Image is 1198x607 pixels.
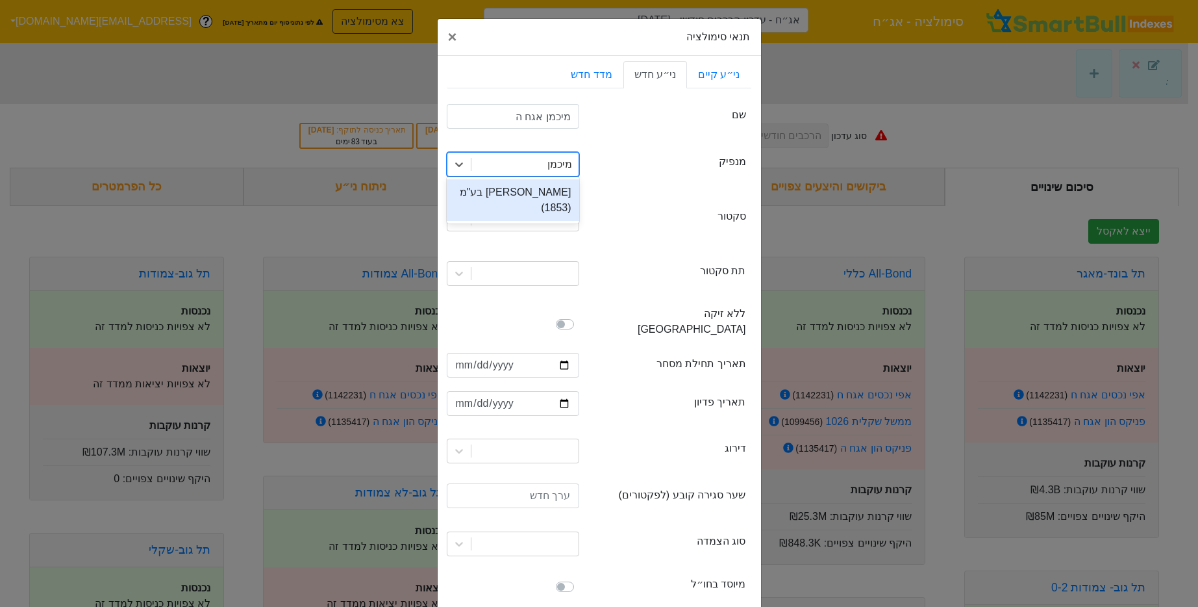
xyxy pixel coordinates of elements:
label: סקטור [718,209,746,224]
div: [PERSON_NAME] בע"מ (1853) [447,179,579,221]
a: מדד חדש [560,61,623,88]
input: ערך חדש [447,484,579,508]
label: סוג הצמדה [697,534,745,549]
label: שם [732,107,746,123]
span: × [448,28,457,45]
a: ני״ע קיים [687,61,751,88]
label: מנפיק [719,154,746,170]
a: ני״ע חדש [623,61,687,88]
label: שער סגירה קובע (לפקטורים) [619,487,746,503]
label: תת סקטור [700,263,745,279]
input: ערך חדש [447,104,579,129]
label: מיוסד בחו״ל [691,576,745,592]
label: ללא זיקה [GEOGRAPHIC_DATA] [594,306,746,337]
div: תנאי סימולציה [438,19,761,56]
label: דירוג [725,441,746,456]
label: תאריך פדיון [694,394,745,410]
label: תאריך תחילת מסחר [656,356,746,372]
